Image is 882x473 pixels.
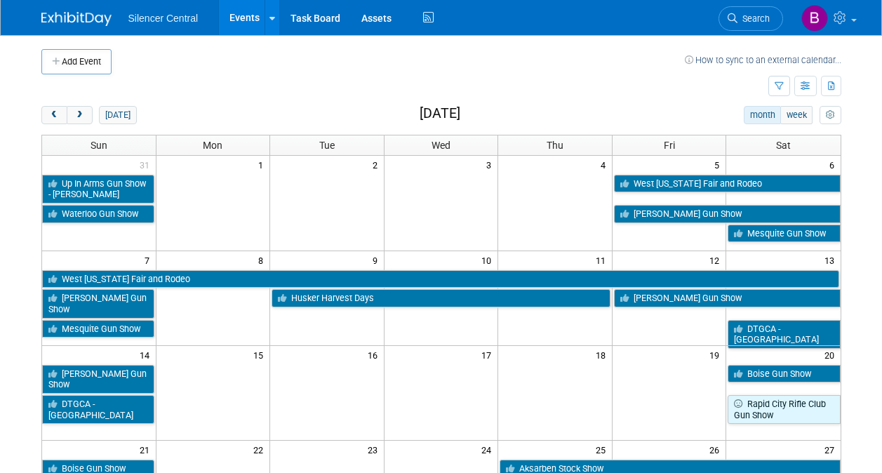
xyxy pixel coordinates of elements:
span: Tue [319,140,335,151]
a: Rapid City Rifle Club Gun Show [728,395,840,424]
span: Search [737,13,770,24]
a: Up In Arms Gun Show - [PERSON_NAME] [42,175,154,204]
span: 27 [823,441,841,458]
button: week [780,106,813,124]
a: Search [719,6,783,31]
button: month [744,106,781,124]
span: 26 [708,441,726,458]
span: 7 [143,251,156,269]
button: prev [41,106,67,124]
span: 10 [480,251,497,269]
img: Billee Page [801,5,828,32]
a: Husker Harvest Days [272,289,610,307]
span: 1 [257,156,269,173]
button: [DATE] [99,106,136,124]
span: 22 [252,441,269,458]
span: 8 [257,251,269,269]
button: Add Event [41,49,112,74]
span: 20 [823,346,841,364]
span: 19 [708,346,726,364]
i: Personalize Calendar [826,111,835,120]
a: [PERSON_NAME] Gun Show [614,205,841,223]
span: Mon [203,140,222,151]
span: 5 [713,156,726,173]
a: [PERSON_NAME] Gun Show [614,289,841,307]
span: 21 [138,441,156,458]
span: 14 [138,346,156,364]
a: [PERSON_NAME] Gun Show [42,365,154,394]
span: 12 [708,251,726,269]
a: Mesquite Gun Show [42,320,154,338]
span: 15 [252,346,269,364]
span: Wed [432,140,450,151]
span: 3 [485,156,497,173]
span: 18 [594,346,612,364]
span: 31 [138,156,156,173]
span: 11 [594,251,612,269]
button: next [67,106,93,124]
a: West [US_STATE] Fair and Rodeo [614,175,841,193]
button: myCustomButton [820,106,841,124]
a: Boise Gun Show [728,365,840,383]
a: West [US_STATE] Fair and Rodeo [42,270,839,288]
span: 25 [594,441,612,458]
a: DTGCA - [GEOGRAPHIC_DATA] [728,320,840,349]
span: 23 [366,441,384,458]
span: 16 [366,346,384,364]
span: Sat [776,140,791,151]
span: 9 [371,251,384,269]
span: Thu [547,140,563,151]
span: 24 [480,441,497,458]
a: [PERSON_NAME] Gun Show [42,289,154,318]
a: Mesquite Gun Show [728,225,840,243]
span: 4 [599,156,612,173]
a: How to sync to an external calendar... [685,55,841,65]
span: Fri [664,140,675,151]
span: 13 [823,251,841,269]
img: ExhibitDay [41,12,112,26]
span: Silencer Central [128,13,199,24]
a: Waterloo Gun Show [42,205,154,223]
span: 2 [371,156,384,173]
a: DTGCA - [GEOGRAPHIC_DATA] [42,395,154,424]
h2: [DATE] [420,106,460,121]
span: Sun [91,140,107,151]
span: 6 [828,156,841,173]
span: 17 [480,346,497,364]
